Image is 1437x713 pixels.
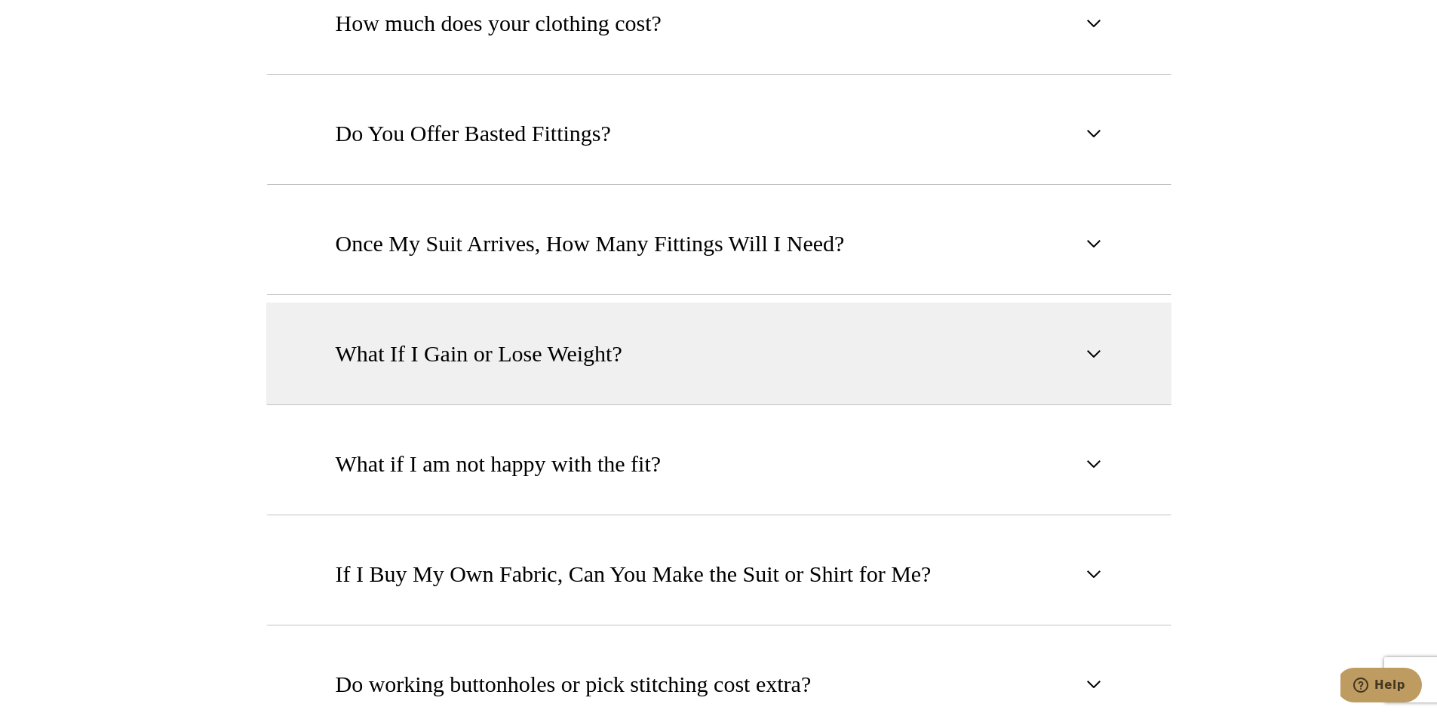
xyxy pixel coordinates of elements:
span: How much does your clothing cost? [336,7,662,40]
span: What if I am not happy with the fit? [336,447,662,481]
button: What if I am not happy with the fit? [266,413,1171,515]
span: What If I Gain or Lose Weight? [336,337,622,370]
button: Do You Offer Basted Fittings? [266,82,1171,185]
button: Once My Suit Arrives, How Many Fittings Will I Need? [266,192,1171,295]
button: What If I Gain or Lose Weight? [266,303,1171,405]
span: If I Buy My Own Fabric, Can You Make the Suit or Shirt for Me? [336,558,932,591]
span: Do You Offer Basted Fittings? [336,117,611,150]
button: If I Buy My Own Fabric, Can You Make the Suit or Shirt for Me? [266,523,1171,625]
iframe: Opens a widget where you can chat to one of our agents [1340,668,1422,705]
span: Do working buttonholes or pick stitching cost extra? [336,668,812,701]
span: Once My Suit Arrives, How Many Fittings Will I Need? [336,227,845,260]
